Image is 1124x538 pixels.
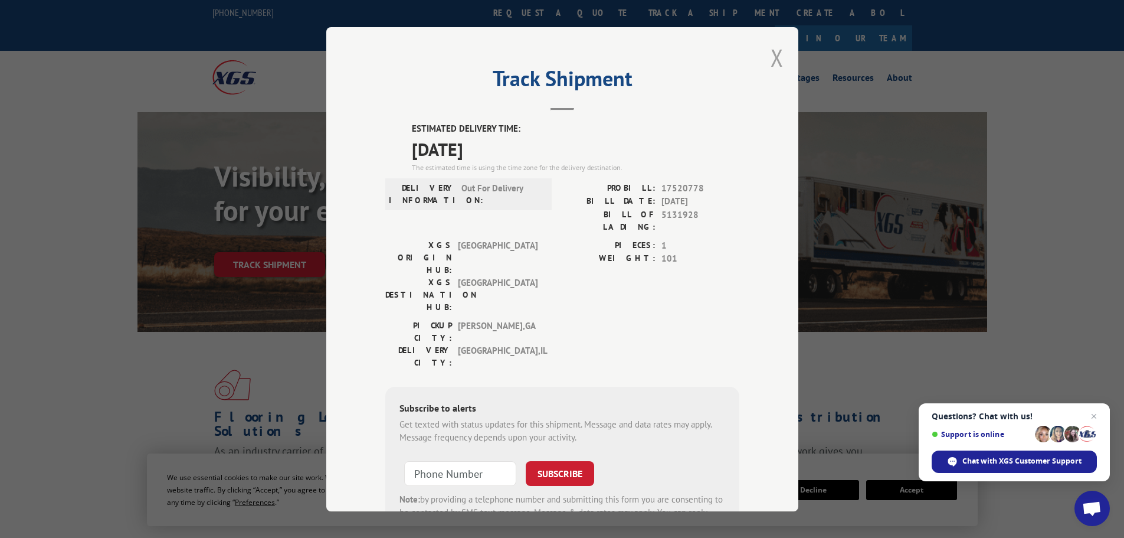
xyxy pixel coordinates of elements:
div: The estimated time is using the time zone for the delivery destination. [412,162,739,172]
label: DELIVERY CITY: [385,344,452,369]
label: XGS DESTINATION HUB: [385,276,452,313]
input: Phone Number [404,461,516,485]
span: [GEOGRAPHIC_DATA] [458,239,538,276]
span: [PERSON_NAME] , GA [458,319,538,344]
span: Out For Delivery [461,181,541,206]
strong: Note: [399,493,420,504]
label: XGS ORIGIN HUB: [385,239,452,276]
span: [GEOGRAPHIC_DATA] , IL [458,344,538,369]
span: Chat with XGS Customer Support [962,456,1082,467]
label: ESTIMATED DELIVERY TIME: [412,122,739,136]
span: 17520778 [661,181,739,195]
label: PROBILL: [562,181,656,195]
button: SUBSCRIBE [526,461,594,485]
label: BILL OF LADING: [562,208,656,233]
span: 101 [661,252,739,266]
span: 5131928 [661,208,739,233]
span: 1 [661,239,739,252]
span: [DATE] [661,195,739,208]
label: DELIVERY INFORMATION: [389,181,456,206]
label: PICKUP CITY: [385,319,452,344]
div: Get texted with status updates for this shipment. Message and data rates may apply. Message frequ... [399,418,725,444]
span: [DATE] [412,135,739,162]
span: [GEOGRAPHIC_DATA] [458,276,538,313]
h2: Track Shipment [385,70,739,93]
button: Close modal [771,42,784,73]
a: Open chat [1074,491,1110,526]
div: Subscribe to alerts [399,400,725,418]
span: Questions? Chat with us! [932,412,1097,421]
label: PIECES: [562,239,656,252]
span: Chat with XGS Customer Support [932,451,1097,473]
label: BILL DATE: [562,195,656,208]
span: Support is online [932,430,1031,439]
div: by providing a telephone number and submitting this form you are consenting to be contacted by SM... [399,493,725,533]
label: WEIGHT: [562,252,656,266]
